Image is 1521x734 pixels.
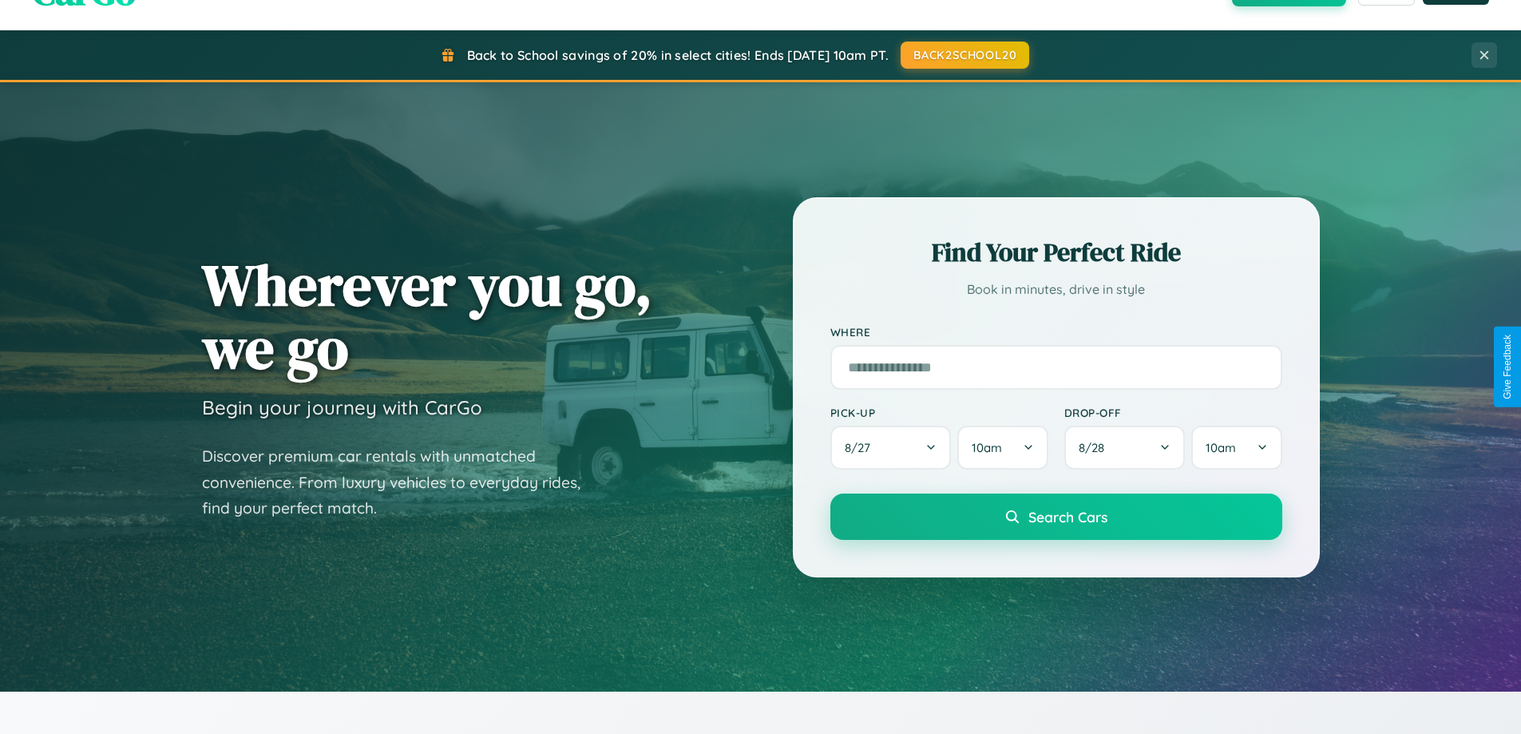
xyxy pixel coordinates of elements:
label: Where [830,325,1282,339]
label: Pick-up [830,406,1048,419]
span: 10am [1206,440,1236,455]
span: Search Cars [1028,508,1107,526]
p: Book in minutes, drive in style [830,278,1282,301]
button: Search Cars [830,494,1282,540]
label: Drop-off [1064,406,1282,419]
button: 8/27 [830,426,952,470]
h2: Find Your Perfect Ride [830,235,1282,270]
button: 8/28 [1064,426,1186,470]
span: Back to School savings of 20% in select cities! Ends [DATE] 10am PT. [467,47,889,63]
span: 10am [972,440,1002,455]
span: 8 / 27 [845,440,878,455]
h3: Begin your journey with CarGo [202,395,482,419]
span: 8 / 28 [1079,440,1112,455]
p: Discover premium car rentals with unmatched convenience. From luxury vehicles to everyday rides, ... [202,443,601,522]
button: 10am [957,426,1048,470]
button: BACK2SCHOOL20 [901,42,1029,69]
h1: Wherever you go, we go [202,253,652,379]
div: Give Feedback [1502,335,1513,399]
button: 10am [1191,426,1281,470]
